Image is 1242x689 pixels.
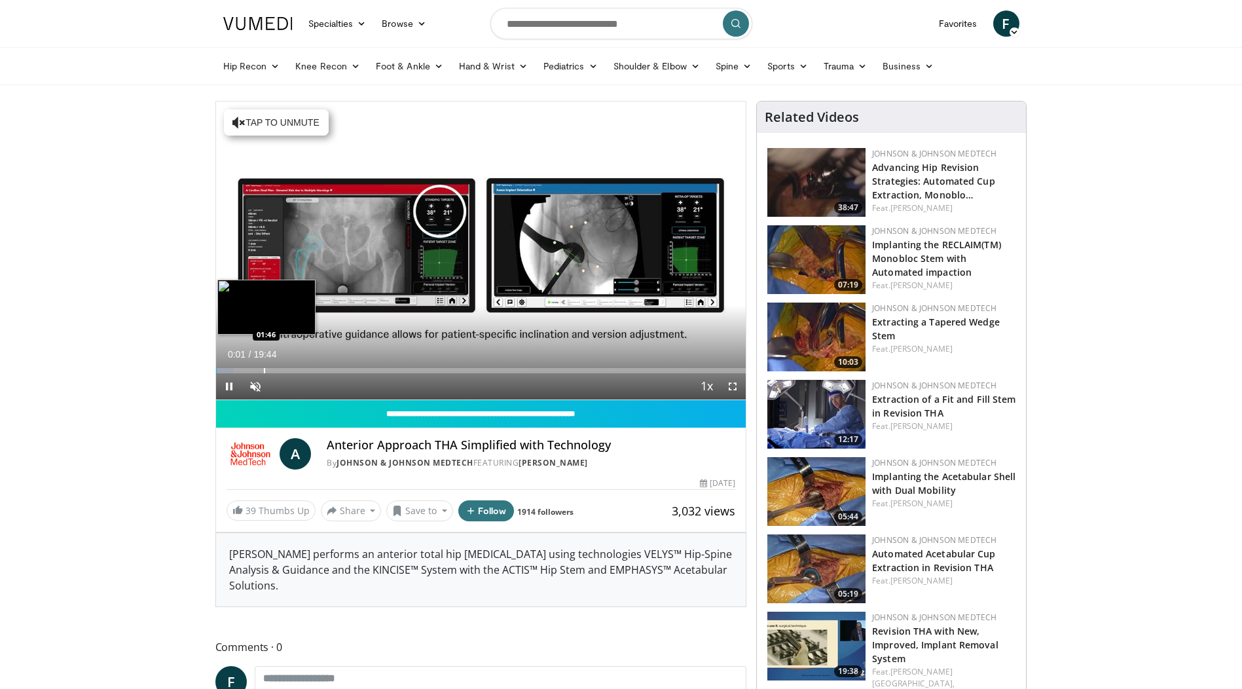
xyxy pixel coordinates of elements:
a: 05:19 [767,534,866,603]
a: 12:17 [767,380,866,449]
a: Johnson & Johnson MedTech [337,457,473,468]
a: Trauma [816,53,875,79]
a: Advancing Hip Revision Strategies: Automated Cup Extraction, Monoblo… [872,161,995,201]
a: [PERSON_NAME] [890,343,953,354]
span: 19:38 [834,665,862,677]
video-js: Video Player [216,102,746,400]
a: Implanting the Acetabular Shell with Dual Mobility [872,470,1015,496]
div: [PERSON_NAME] performs an anterior total hip [MEDICAL_DATA] using technologies VELYS™ Hip-Spine A... [216,533,746,606]
a: [PERSON_NAME] [890,202,953,214]
a: 38:47 [767,148,866,217]
img: 9c1ab193-c641-4637-bd4d-10334871fca9.150x105_q85_crop-smart_upscale.jpg [767,457,866,526]
a: Extracting a Tapered Wedge Stem [872,316,1000,342]
img: 0b84e8e2-d493-4aee-915d-8b4f424ca292.150x105_q85_crop-smart_upscale.jpg [767,303,866,371]
a: Automated Acetabular Cup Extraction in Revision THA [872,548,995,574]
a: 39 Thumbs Up [227,500,316,521]
a: 05:44 [767,457,866,526]
a: [PERSON_NAME] [890,280,953,291]
a: Extraction of a Fit and Fill Stem in Revision THA [872,393,1015,419]
img: image.jpeg [217,280,316,335]
a: F [993,10,1019,37]
button: Fullscreen [720,373,746,400]
a: Browse [374,10,434,37]
button: Share [321,500,382,521]
span: Comments 0 [215,639,747,656]
button: Follow [458,500,515,521]
a: [PERSON_NAME] [890,498,953,509]
a: 1914 followers [517,506,574,517]
span: / [249,349,251,360]
img: 9f1a5b5d-2ba5-4c40-8e0c-30b4b8951080.150x105_q85_crop-smart_upscale.jpg [767,148,866,217]
div: Feat. [872,202,1015,214]
img: ffc33e66-92ed-4f11-95c4-0a160745ec3c.150x105_q85_crop-smart_upscale.jpg [767,225,866,294]
a: Specialties [301,10,374,37]
a: Johnson & Johnson MedTech [872,380,996,391]
div: By FEATURING [327,457,735,469]
a: [PERSON_NAME][GEOGRAPHIC_DATA], [872,666,955,689]
img: 82aed312-2a25-4631-ae62-904ce62d2708.150x105_q85_crop-smart_upscale.jpg [767,380,866,449]
a: Hip Recon [215,53,288,79]
h4: Related Videos [765,109,859,125]
a: 07:19 [767,225,866,294]
a: 10:03 [767,303,866,371]
button: Playback Rate [693,373,720,400]
span: 07:19 [834,279,862,291]
a: Foot & Ankle [368,53,451,79]
div: Feat. [872,498,1015,510]
a: Hand & Wrist [451,53,536,79]
button: Pause [216,373,242,400]
img: Johnson & Johnson MedTech [227,438,275,470]
a: Revision THA with New, Improved, Implant Removal System [872,625,998,665]
span: 3,032 views [672,503,735,519]
img: VuMedi Logo [223,17,293,30]
img: d5b2f4bf-f70e-4130-8279-26f7233142ac.150x105_q85_crop-smart_upscale.jpg [767,534,866,603]
span: 05:44 [834,511,862,523]
button: Tap to unmute [224,109,329,136]
a: Johnson & Johnson MedTech [872,148,996,159]
span: 38:47 [834,202,862,214]
div: Feat. [872,575,1015,587]
span: 10:03 [834,356,862,368]
a: Johnson & Johnson MedTech [872,612,996,623]
div: [DATE] [700,477,735,489]
a: Shoulder & Elbow [606,53,708,79]
a: Johnson & Johnson MedTech [872,303,996,314]
a: Johnson & Johnson MedTech [872,534,996,546]
span: 12:17 [834,434,862,445]
a: 19:38 [767,612,866,680]
a: [PERSON_NAME] [890,575,953,586]
span: 05:19 [834,588,862,600]
div: Feat. [872,280,1015,291]
a: A [280,438,311,470]
a: Johnson & Johnson MedTech [872,225,996,236]
a: Pediatrics [536,53,606,79]
span: 19:44 [253,349,276,360]
input: Search topics, interventions [490,8,752,39]
a: [PERSON_NAME] [519,457,588,468]
span: 0:01 [228,349,246,360]
h4: Anterior Approach THA Simplified with Technology [327,438,735,453]
div: Feat. [872,420,1015,432]
div: Feat. [872,343,1015,355]
a: Johnson & Johnson MedTech [872,457,996,468]
a: Sports [759,53,816,79]
img: 9517a7b7-3955-4e04-bf19-7ba39c1d30c4.150x105_q85_crop-smart_upscale.jpg [767,612,866,680]
button: Unmute [242,373,268,400]
a: Business [875,53,941,79]
div: Progress Bar [216,368,746,373]
a: Favorites [931,10,985,37]
button: Save to [386,500,453,521]
a: Spine [708,53,759,79]
span: 39 [246,504,256,517]
a: Knee Recon [287,53,368,79]
a: [PERSON_NAME] [890,420,953,432]
a: Implanting the RECLAIM(TM) Monobloc Stem with Automated impaction [872,238,1001,278]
